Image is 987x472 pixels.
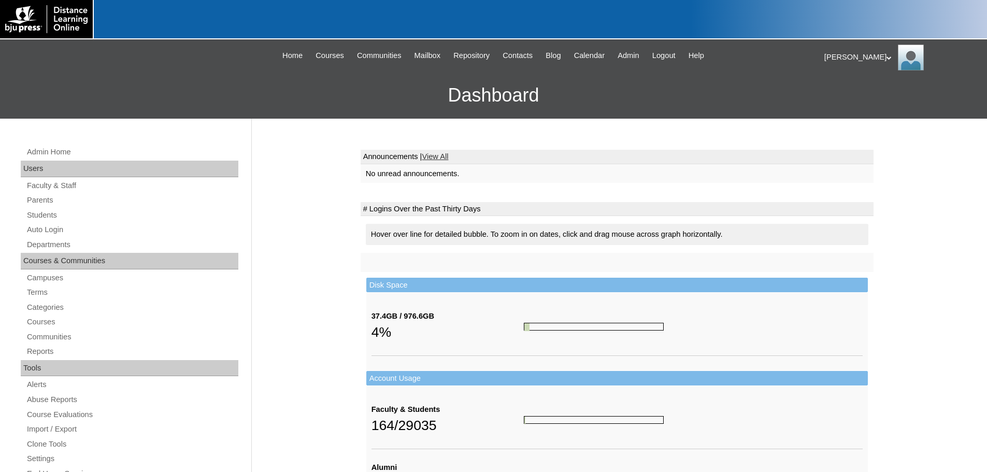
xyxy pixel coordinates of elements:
div: 4% [371,322,524,342]
a: Faculty & Staff [26,179,238,192]
span: Home [282,50,303,62]
a: Help [683,50,709,62]
a: Departments [26,238,238,251]
a: Categories [26,301,238,314]
div: Hover over line for detailed bubble. To zoom in on dates, click and drag mouse across graph horiz... [366,224,868,245]
span: Communities [357,50,402,62]
span: Blog [546,50,561,62]
a: Blog [540,50,566,62]
div: Users [21,161,238,177]
a: Clone Tools [26,438,238,451]
a: Calendar [569,50,610,62]
a: Course Evaluations [26,408,238,421]
span: Mailbox [414,50,441,62]
a: Reports [26,345,238,358]
span: Courses [316,50,344,62]
span: Logout [652,50,676,62]
div: 37.4GB / 976.6GB [371,311,524,322]
span: Help [689,50,704,62]
a: Parents [26,194,238,207]
span: Repository [453,50,490,62]
span: Calendar [574,50,605,62]
div: [PERSON_NAME] [824,45,977,70]
div: Courses & Communities [21,253,238,269]
span: Admin [618,50,639,62]
a: Settings [26,452,238,465]
td: Disk Space [366,278,868,293]
a: Campuses [26,271,238,284]
td: No unread announcements. [361,164,874,183]
a: Communities [26,331,238,344]
div: 164/29035 [371,415,524,436]
a: Admin Home [26,146,238,159]
a: Logout [647,50,681,62]
a: Home [277,50,308,62]
a: View All [422,152,448,161]
div: Tools [21,360,238,377]
td: Announcements | [361,150,874,164]
a: Auto Login [26,223,238,236]
a: Courses [310,50,349,62]
a: Admin [612,50,645,62]
div: Faculty & Students [371,404,524,415]
a: Abuse Reports [26,393,238,406]
td: Account Usage [366,371,868,386]
a: Repository [448,50,495,62]
img: logo-white.png [5,5,88,33]
a: Students [26,209,238,222]
a: Contacts [497,50,538,62]
a: Courses [26,316,238,328]
span: Contacts [503,50,533,62]
a: Alerts [26,378,238,391]
a: Mailbox [409,50,446,62]
td: # Logins Over the Past Thirty Days [361,202,874,217]
a: Communities [352,50,407,62]
img: Pam Miller / Distance Learning Online Staff [898,45,924,70]
a: Terms [26,286,238,299]
h3: Dashboard [5,72,982,119]
a: Import / Export [26,423,238,436]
